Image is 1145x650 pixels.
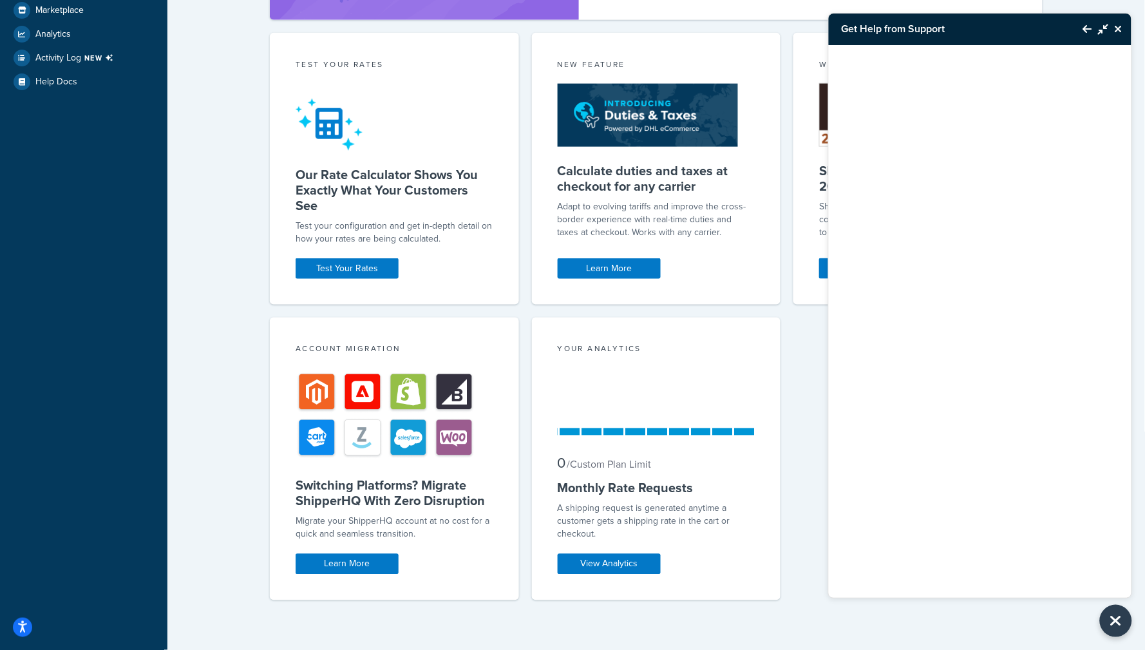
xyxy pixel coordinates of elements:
button: Minimize Resource Center [1092,14,1109,44]
a: View Analytics [558,554,661,575]
a: Learn More [558,258,661,279]
button: Close Resource Center [1100,605,1132,637]
a: Learn More [296,554,399,575]
div: Your Analytics [558,343,755,358]
a: Learn More [819,258,922,279]
h5: Calculate duties and taxes at checkout for any carrier [558,163,755,194]
li: [object Object] [10,46,158,70]
div: Test your configuration and get in-depth detail on how your rates are being calculated. [296,220,493,245]
span: Marketplace [35,5,84,16]
span: NEW [84,53,118,63]
div: Test your rates [296,59,493,73]
iframe: Chat Widget [829,45,1131,598]
button: Close Resource Center [1109,21,1131,37]
span: Help Docs [35,77,77,88]
h5: Our Rate Calculator Shows You Exactly What Your Customers See [296,167,493,213]
p: ShipperHQ is honored to be recognized for our collaboration, responsiveness, and commitment to UP... [819,200,1017,239]
div: Migrate your ShipperHQ account at no cost for a quick and seamless transition. [296,515,493,541]
div: What's New [819,59,1017,73]
span: Activity Log [35,50,118,66]
h3: Get Help from Support [829,14,1070,44]
div: New Feature [558,59,755,73]
span: Analytics [35,29,71,40]
small: / Custom Plan Limit [567,457,652,472]
a: Analytics [10,23,158,46]
div: A shipping request is generated anytime a customer gets a shipping rate in the cart or checkout. [558,502,755,541]
div: Account Migration [296,343,493,358]
span: 0 [558,453,566,474]
a: Help Docs [10,70,158,93]
h5: ShipperHQ Receives UPS Ready® 2025 Premier Partner Award [819,163,1017,194]
h5: Switching Platforms? Migrate ShipperHQ With Zero Disruption [296,478,493,509]
p: Adapt to evolving tariffs and improve the cross-border experience with real-time duties and taxes... [558,200,755,239]
a: Activity LogNEW [10,46,158,70]
h5: Monthly Rate Requests [558,481,755,496]
a: Test Your Rates [296,258,399,279]
button: Back to Resource Center [1070,14,1092,44]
